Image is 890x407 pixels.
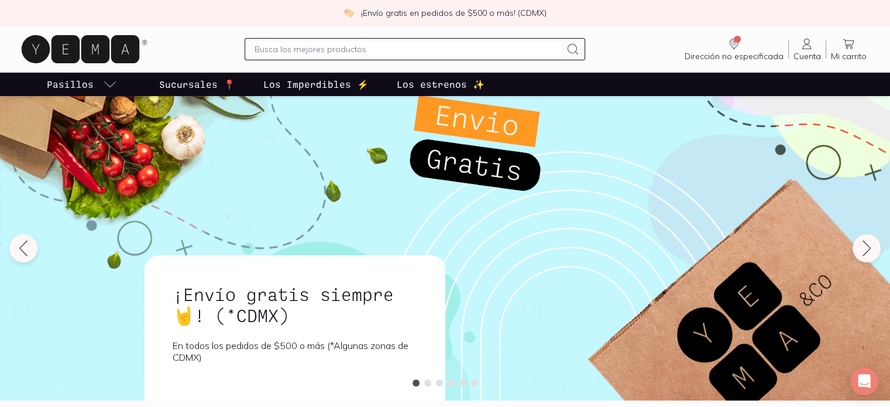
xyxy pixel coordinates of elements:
[47,77,94,91] p: Pasillos
[159,77,235,91] p: Sucursales 📍
[261,73,371,96] a: Los Imperdibles ⚡️
[831,51,867,61] span: Mi carrito
[685,51,784,61] span: Dirección no especificada
[173,283,417,326] h1: ¡Envío gratis siempre🤘! (*CDMX)
[157,73,238,96] a: Sucursales 📍
[394,73,487,96] a: Los estrenos ✨
[173,340,417,363] p: En todos los pedidos de $500 o más (*Algunas zonas de CDMX)
[397,77,484,91] p: Los estrenos ✨
[255,42,562,56] input: Busca los mejores productos
[850,367,878,395] div: Open Intercom Messenger
[361,7,547,19] p: ¡Envío gratis en pedidos de $500 o más! (CDMX)
[793,51,821,61] span: Cuenta
[44,73,119,96] a: pasillo-todos-link
[789,37,826,61] a: Cuenta
[826,37,871,61] a: Mi carrito
[680,37,788,61] a: Dirección no especificada
[263,77,369,91] p: Los Imperdibles ⚡️
[343,8,354,18] img: check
